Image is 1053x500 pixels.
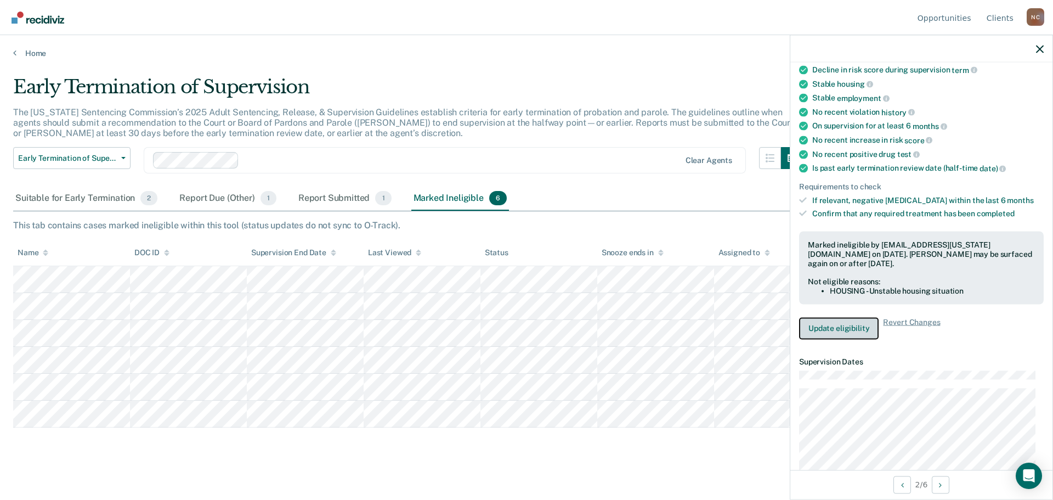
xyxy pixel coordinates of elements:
div: 2 / 6 [790,470,1052,499]
div: Open Intercom Messenger [1016,463,1042,489]
button: Next Opportunity [932,476,949,493]
div: Marked Ineligible [411,187,509,211]
div: Snooze ends in [602,248,664,257]
div: No recent violation [812,107,1044,117]
div: Report Submitted [296,187,394,211]
li: HOUSING - Unstable housing situation [830,286,1035,296]
button: Previous Opportunity [893,476,911,493]
div: Requirements to check [799,182,1044,191]
div: Supervision End Date [251,248,336,257]
span: term [952,65,977,74]
button: Profile dropdown button [1027,8,1044,26]
div: DOC ID [134,248,169,257]
img: Recidiviz [12,12,64,24]
dt: Supervision Dates [799,357,1044,366]
div: Is past early termination review date (half-time [812,164,1044,173]
div: Not eligible reasons: [808,277,1035,286]
div: Confirm that any required treatment has been [812,209,1044,218]
span: housing [837,80,873,88]
span: 2 [140,191,157,205]
span: 6 [489,191,507,205]
div: No recent increase in risk [812,135,1044,145]
div: Suitable for Early Termination [13,187,160,211]
div: If relevant, negative [MEDICAL_DATA] within the last 6 [812,195,1044,205]
span: history [881,108,915,116]
div: Name [18,248,48,257]
div: This tab contains cases marked ineligible within this tool (status updates do not sync to O-Track). [13,220,1040,231]
div: Stable [812,79,1044,89]
div: Marked ineligible by [EMAIL_ADDRESS][US_STATE][DOMAIN_NAME] on [DATE]. [PERSON_NAME] may be surfa... [808,240,1035,268]
div: Early Termination of Supervision [13,76,803,107]
span: 1 [261,191,276,205]
span: completed [977,209,1015,218]
span: Revert Changes [883,317,940,339]
div: Status [485,248,508,257]
span: 1 [375,191,391,205]
span: score [904,136,932,144]
button: Update eligibility [799,317,879,339]
span: months [1007,195,1033,204]
div: On supervision for at least 6 [812,121,1044,131]
a: Home [13,48,1040,58]
div: Stable [812,93,1044,103]
div: No recent positive drug [812,149,1044,159]
span: date) [980,164,1006,172]
div: Last Viewed [368,248,421,257]
div: Assigned to [718,248,770,257]
div: Decline in risk score during supervision [812,65,1044,75]
span: employment [837,93,889,102]
span: Early Termination of Supervision [18,154,117,163]
span: test [897,150,920,159]
span: months [913,122,947,131]
div: Report Due (Other) [177,187,278,211]
div: N C [1027,8,1044,26]
div: Clear agents [686,156,732,165]
p: The [US_STATE] Sentencing Commission’s 2025 Adult Sentencing, Release, & Supervision Guidelines e... [13,107,794,138]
